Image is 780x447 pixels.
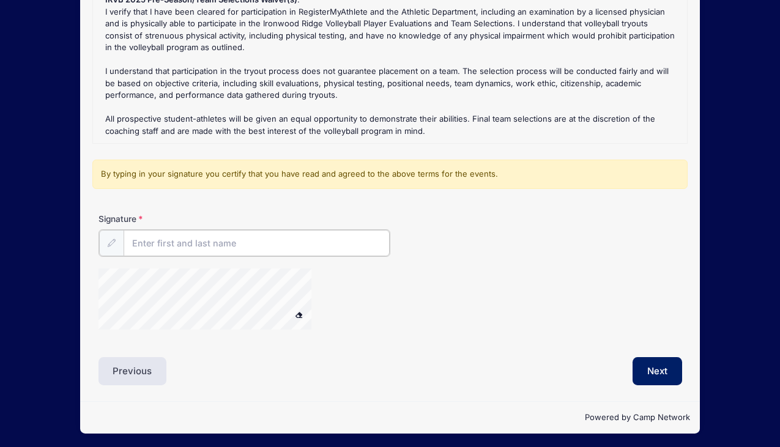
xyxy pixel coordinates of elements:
div: By typing in your signature you certify that you have read and agreed to the above terms for the ... [92,160,688,189]
p: Powered by Camp Network [91,412,690,424]
button: Next [633,357,682,385]
input: Enter first and last name [124,230,390,256]
label: Signature [98,213,245,225]
button: Previous [98,357,167,385]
